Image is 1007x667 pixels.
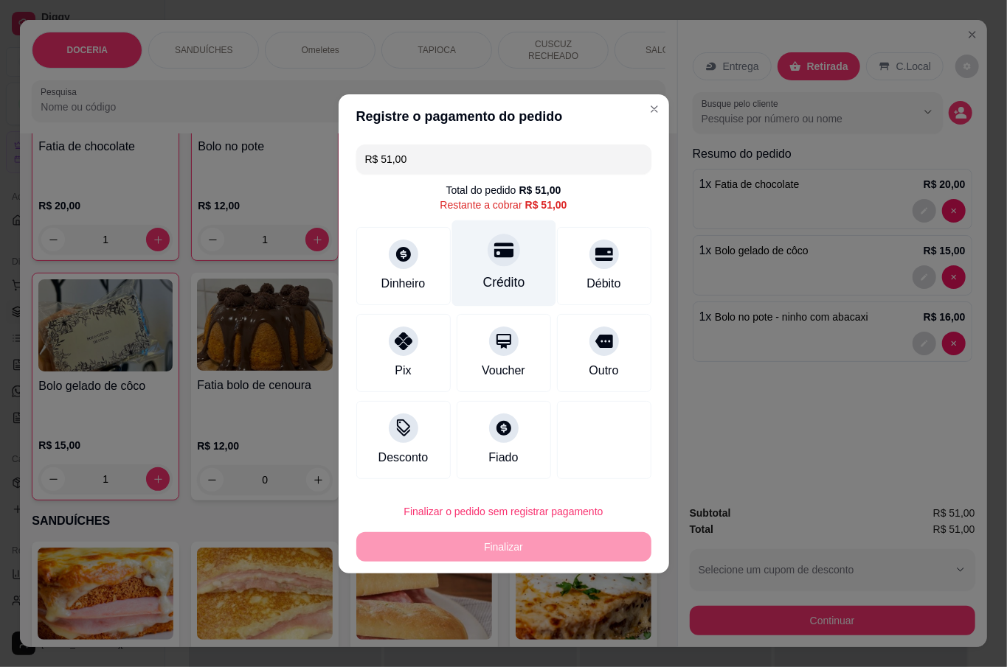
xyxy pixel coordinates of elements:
div: Total do pedido [446,183,561,198]
header: Registre o pagamento do pedido [339,94,669,139]
button: Close [643,97,666,121]
div: R$ 51,00 [519,183,561,198]
div: R$ 51,00 [525,198,567,212]
button: Finalizar o pedido sem registrar pagamento [356,497,651,526]
div: Dinheiro [381,275,426,293]
div: Restante a cobrar [440,198,567,212]
div: Crédito [482,273,525,292]
div: Desconto [378,449,429,467]
div: Outro [589,362,618,380]
div: Fiado [488,449,518,467]
div: Voucher [482,362,525,380]
div: Pix [395,362,411,380]
div: Débito [586,275,620,293]
input: Ex.: hambúrguer de cordeiro [365,144,643,174]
